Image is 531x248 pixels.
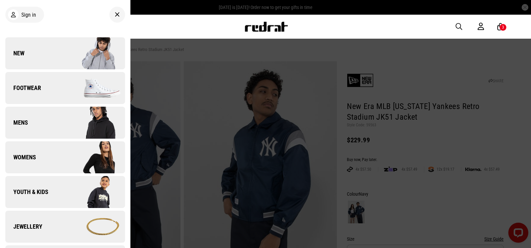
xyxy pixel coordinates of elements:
[5,223,42,231] span: Jewellery
[65,37,125,70] img: Company
[502,25,504,30] div: 3
[5,72,125,104] a: Footwear Company
[65,106,125,139] img: Company
[5,3,25,23] button: Open LiveChat chat widget
[65,175,125,209] img: Company
[5,107,125,139] a: Mens Company
[5,211,125,243] a: Jewellery Company
[5,141,125,173] a: Womens Company
[65,210,125,243] img: Company
[65,71,125,105] img: Company
[5,153,36,161] span: Womens
[244,22,288,32] img: Redrat logo
[5,188,48,196] span: Youth & Kids
[21,12,36,18] span: Sign in
[5,49,24,57] span: New
[65,141,125,174] img: Company
[5,176,125,208] a: Youth & Kids Company
[5,119,28,127] span: Mens
[497,23,504,30] a: 3
[5,84,41,92] span: Footwear
[5,37,125,69] a: New Company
